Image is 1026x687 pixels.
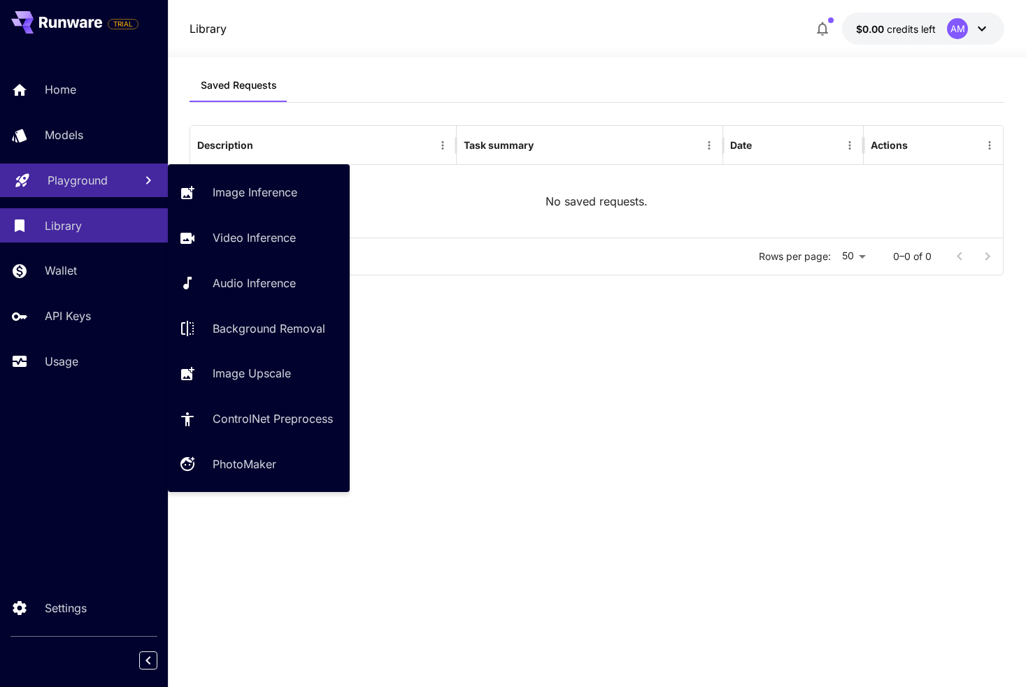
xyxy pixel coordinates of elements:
[699,136,719,155] button: Menu
[213,275,296,291] p: Audio Inference
[48,172,108,189] p: Playground
[759,250,831,263] p: Rows per page:
[535,136,555,155] button: Sort
[947,18,968,39] div: AM
[753,136,773,155] button: Sort
[213,365,291,382] p: Image Upscale
[840,136,860,155] button: Menu
[255,136,274,155] button: Sort
[197,139,253,151] div: Description
[842,13,1004,45] button: $0.00
[871,139,908,151] div: Actions
[213,320,325,337] p: Background Removal
[168,311,350,345] a: Background Removal
[45,217,82,234] p: Library
[190,20,227,37] p: Library
[433,136,453,155] button: Menu
[45,81,76,98] p: Home
[464,139,534,151] div: Task summary
[108,15,138,32] span: Add your payment card to enable full platform functionality.
[856,22,936,36] div: $0.00
[45,308,91,324] p: API Keys
[150,648,168,673] div: Collapse sidebar
[213,229,296,246] p: Video Inference
[546,193,648,210] p: No saved requests.
[893,250,932,263] p: 0–0 of 0
[213,410,333,427] p: ControlNet Preprocess
[168,447,350,482] a: PhotoMaker
[836,246,871,266] div: 50
[168,266,350,301] a: Audio Inference
[168,402,350,436] a: ControlNet Preprocess
[45,126,83,143] p: Models
[887,23,936,35] span: credits left
[213,184,297,201] p: Image Inference
[213,456,276,472] p: PhotoMaker
[45,262,77,279] p: Wallet
[856,23,887,35] span: $0.00
[45,600,87,616] p: Settings
[190,20,227,37] nav: breadcrumb
[730,139,752,151] div: Date
[201,79,277,92] span: Saved Requests
[980,136,999,155] button: Menu
[139,651,157,670] button: Collapse sidebar
[168,175,350,210] a: Image Inference
[168,221,350,255] a: Video Inference
[108,19,138,29] span: TRIAL
[168,356,350,391] a: Image Upscale
[45,353,78,370] p: Usage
